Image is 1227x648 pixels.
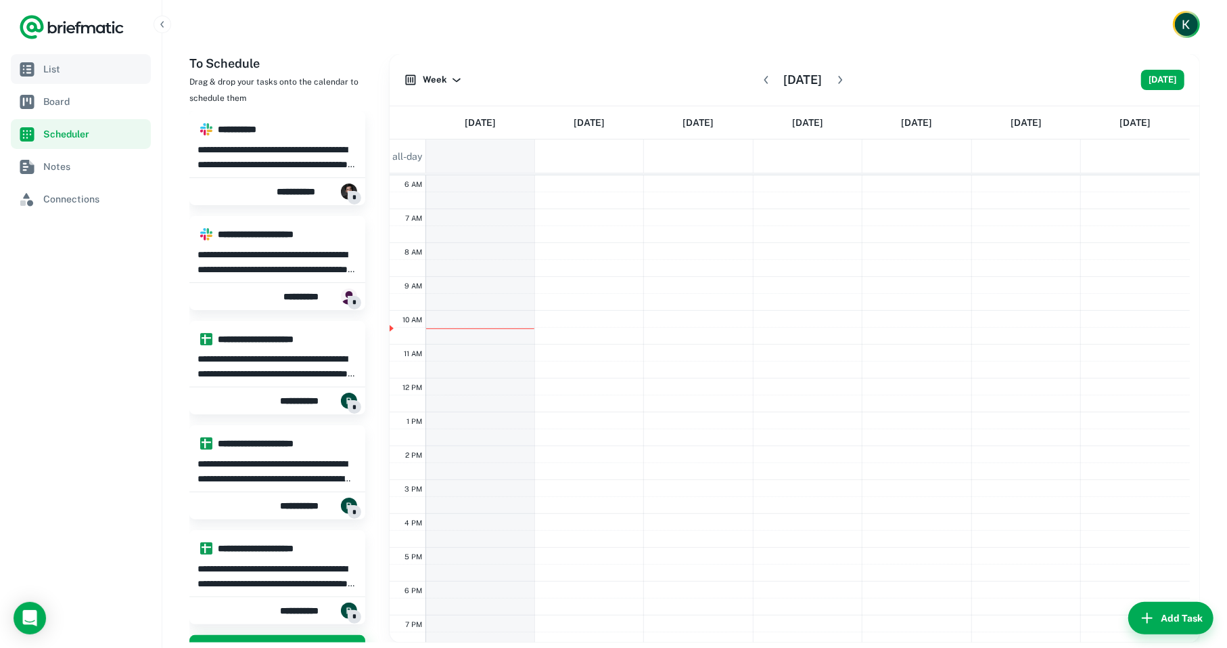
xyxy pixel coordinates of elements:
[200,542,212,555] img: vnd.google-apps.spreadsheet.png
[406,451,423,459] span: 2 PM
[341,183,357,200] img: 6630166929831_7ae2b8080b040a680503_72.jpg
[1128,602,1213,634] button: Add Task
[1120,106,1151,139] a: September 14, 2025
[405,485,423,493] span: 3 PM
[574,106,605,139] a: September 9, 2025
[283,283,357,310] div: Ana Amaral
[43,94,145,109] span: Board
[403,383,423,391] span: 12 PM
[341,498,357,514] img: ACg8ocKgBRm14t6fMO5yae_v--Cm0I2MJ6HNp1tAY-FmNlIbS73fIw=s50-c-k-no
[11,184,151,214] a: Connections
[277,178,358,205] div: Emmanuel K.
[1011,106,1042,139] a: September 13, 2025
[200,437,212,450] img: vnd.google-apps.spreadsheet.png
[14,602,46,634] div: Load Chat
[11,152,151,181] a: Notes
[465,106,496,139] a: September 8, 2025
[784,70,823,89] h6: [DATE]
[405,248,423,256] span: 8 AM
[406,214,423,222] span: 7 AM
[405,553,423,561] span: 5 PM
[189,77,358,103] span: Drag & drop your tasks onto the calendar to schedule them
[200,228,212,240] img: slack.png
[390,149,425,164] span: all-day
[1175,13,1198,36] img: Kate Forde
[43,159,145,174] span: Notes
[792,106,823,139] a: September 11, 2025
[901,106,932,139] a: September 12, 2025
[683,106,714,139] a: September 10, 2025
[43,62,145,77] span: List
[281,597,358,624] div: Ruth Rogers
[11,87,151,116] a: Board
[43,192,145,207] span: Connections
[200,333,212,345] img: vnd.google-apps.spreadsheet.png
[281,492,358,519] div: Ruth Rogers
[189,54,379,73] h6: To Schedule
[405,519,423,527] span: 4 PM
[281,387,358,414] div: Ruth Rogers
[403,316,423,324] span: 10 AM
[19,14,124,41] a: Logo
[405,586,423,595] span: 6 PM
[11,119,151,149] a: Scheduler
[402,70,465,90] button: Week
[406,620,423,628] span: 7 PM
[43,127,145,142] span: Scheduler
[405,180,423,188] span: 6 AM
[404,349,423,358] span: 11 AM
[11,54,151,84] a: List
[405,282,423,290] span: 9 AM
[1141,70,1184,90] button: [DATE]
[341,288,357,305] img: 90b482e75644d8a81a04880a111e49e3.jpg
[1173,11,1200,38] button: Account button
[200,123,212,135] img: slack.png
[341,603,357,619] img: ACg8ocKgBRm14t6fMO5yae_v--Cm0I2MJ6HNp1tAY-FmNlIbS73fIw=s50-c-k-no
[407,417,423,425] span: 1 PM
[341,393,357,409] img: ACg8ocKgBRm14t6fMO5yae_v--Cm0I2MJ6HNp1tAY-FmNlIbS73fIw=s50-c-k-no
